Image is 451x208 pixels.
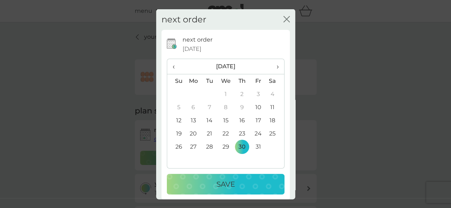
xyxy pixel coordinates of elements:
[250,101,266,114] td: 10
[167,174,285,194] button: Save
[185,127,202,140] td: 20
[234,74,250,87] th: Th
[167,127,185,140] td: 19
[167,114,185,127] td: 12
[217,101,234,114] td: 8
[201,114,217,127] td: 14
[201,140,217,153] td: 28
[266,74,284,87] th: Sa
[201,74,217,87] th: Tu
[201,101,217,114] td: 7
[217,127,234,140] td: 22
[173,59,180,74] span: ‹
[167,74,185,87] th: Su
[185,74,202,87] th: Mo
[271,59,278,74] span: ›
[185,59,266,74] th: [DATE]
[234,101,250,114] td: 9
[234,140,250,153] td: 30
[234,127,250,140] td: 23
[250,140,266,153] td: 31
[167,140,185,153] td: 26
[162,14,206,25] h2: next order
[266,101,284,114] td: 11
[234,87,250,101] td: 2
[266,87,284,101] td: 4
[167,101,185,114] td: 5
[201,127,217,140] td: 21
[185,101,202,114] td: 6
[217,74,234,87] th: We
[266,114,284,127] td: 18
[217,114,234,127] td: 15
[250,127,266,140] td: 24
[250,114,266,127] td: 17
[216,178,235,190] p: Save
[183,35,212,44] p: next order
[266,127,284,140] td: 25
[185,114,202,127] td: 13
[234,114,250,127] td: 16
[250,74,266,87] th: Fr
[283,16,290,23] button: close
[217,87,234,101] td: 1
[250,87,266,101] td: 3
[185,140,202,153] td: 27
[183,44,201,53] span: [DATE]
[217,140,234,153] td: 29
